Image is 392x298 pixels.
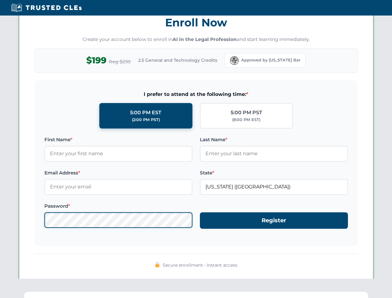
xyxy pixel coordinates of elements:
[44,202,192,210] label: Password
[34,36,358,43] p: Create your account below to enroll in and start learning immediately.
[163,262,237,269] span: Secure enrollment • Instant access
[44,179,192,195] input: Enter your email
[34,13,358,32] h3: Enroll Now
[44,146,192,161] input: Enter your first name
[9,3,83,12] img: Trusted CLEs
[44,90,348,98] span: I prefer to attend at the following time:
[132,117,160,123] div: (2:00 PM PST)
[109,58,131,65] span: Reg $299
[130,109,161,117] div: 5:00 PM EST
[173,36,237,42] strong: AI in the Legal Profession
[200,146,348,161] input: Enter your last name
[155,262,160,267] img: 🔒
[232,117,260,123] div: (8:00 PM EST)
[200,212,348,229] button: Register
[86,53,106,67] span: $199
[138,57,217,64] span: 2.5 General and Technology Credits
[231,109,262,117] div: 5:00 PM PST
[241,57,300,63] span: Approved by [US_STATE] Bar
[200,169,348,177] label: State
[44,136,192,143] label: First Name
[44,169,192,177] label: Email Address
[200,136,348,143] label: Last Name
[200,179,348,195] input: Florida (FL)
[230,56,239,65] img: Florida Bar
